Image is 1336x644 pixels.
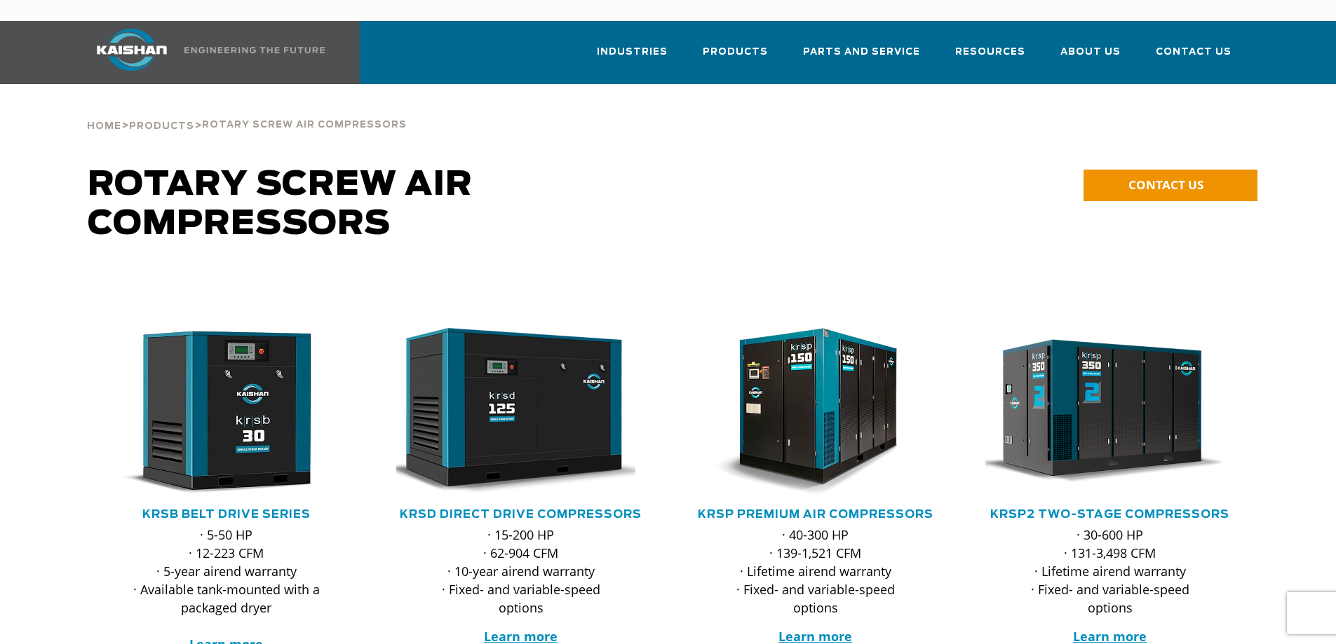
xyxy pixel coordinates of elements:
[1060,34,1121,81] a: About Us
[703,44,768,60] span: Products
[703,34,768,81] a: Products
[1013,526,1207,617] p: · 30-600 HP · 131-3,498 CFM · Lifetime airend warranty · Fixed- and variable-speed options
[1060,44,1121,60] span: About Us
[424,526,618,617] p: · 15-200 HP · 62-904 CFM · 10-year airend warranty · Fixed- and variable-speed options
[719,526,912,617] p: · 40-300 HP · 139-1,521 CFM · Lifetime airend warranty · Fixed- and variable-speed options
[129,122,194,131] span: Products
[691,328,940,496] div: krsp150
[990,509,1229,520] a: KRSP2 Two-Stage Compressors
[87,119,121,132] a: Home
[1128,177,1203,193] span: CONTACT US
[1084,170,1257,201] a: CONTACT US
[79,21,328,84] a: Kaishan USA
[87,84,407,137] div: > >
[129,119,194,132] a: Products
[803,44,920,60] span: Parts and Service
[955,34,1025,81] a: Resources
[91,328,341,496] img: krsb30
[698,509,933,520] a: KRSP Premium Air Compressors
[803,34,920,81] a: Parts and Service
[88,168,473,241] span: Rotary Screw Air Compressors
[680,328,930,496] img: krsp150
[396,328,646,496] div: krsd125
[1156,44,1232,60] span: Contact Us
[597,34,668,81] a: Industries
[79,29,184,71] img: kaishan logo
[985,328,1235,496] div: krsp350
[975,328,1224,496] img: krsp350
[142,509,311,520] a: KRSB Belt Drive Series
[400,509,642,520] a: KRSD Direct Drive Compressors
[1156,34,1232,81] a: Contact Us
[386,328,635,496] img: krsd125
[202,121,407,130] span: Rotary Screw Air Compressors
[102,328,351,496] div: krsb30
[955,44,1025,60] span: Resources
[184,47,325,53] img: Engineering the future
[87,122,121,131] span: Home
[597,44,668,60] span: Industries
